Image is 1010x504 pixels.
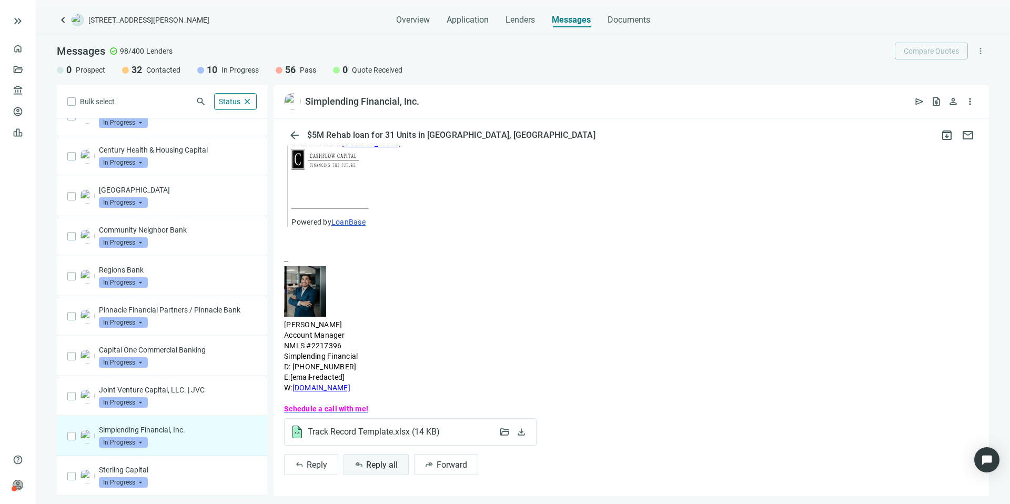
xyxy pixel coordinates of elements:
span: person [948,96,958,107]
img: eb8ac056-2661-47f8-968c-b7715a2336ed [284,93,301,110]
p: [GEOGRAPHIC_DATA] [99,185,257,195]
span: In Progress [99,157,148,168]
span: request_quote [931,96,942,107]
span: account_balance [13,85,20,96]
button: send [911,93,928,110]
img: c07615a9-6947-4b86-b81a-90c7b5606308.png [80,269,95,284]
span: reply [295,460,304,469]
span: Pass [300,65,316,75]
span: 98/400 [120,46,144,56]
button: request_quote [928,93,945,110]
p: Century Health & Housing Capital [99,145,257,155]
span: Application [447,15,489,25]
img: bb4ebb4b-2c2c-4e07-87d8-c65d4623106c [80,309,95,324]
span: [STREET_ADDRESS][PERSON_NAME] [88,15,209,25]
img: 5fbd23af-9cda-4a9b-b3bf-e541953eb12d [80,469,95,483]
span: In Progress [99,117,148,128]
button: folder_open [496,424,513,440]
button: more_vert [962,93,978,110]
button: keyboard_double_arrow_right [12,15,24,27]
span: Contacted [146,65,180,75]
span: Lenders [506,15,535,25]
span: forward [425,460,433,469]
img: eb8ac056-2661-47f8-968c-b7715a2336ed [80,429,95,443]
span: Track Record Template.xlsx [308,427,444,437]
span: In Progress [99,477,148,488]
span: search [196,96,206,107]
button: archive [936,125,957,146]
span: In Progress [99,197,148,208]
span: Bulk select [80,96,115,107]
span: send [914,96,925,107]
button: reply_allReply all [344,454,409,475]
button: forwardForward [414,454,478,475]
span: Status [219,97,240,106]
p: Sterling Capital [99,465,257,475]
span: In Progress [99,437,148,448]
span: 32 [132,64,142,76]
span: arrow_back [288,129,301,142]
span: Quote Received [352,65,402,75]
span: Messages [552,15,591,25]
button: download [513,424,530,440]
span: In Progress [221,65,259,75]
button: Compare Quotes [895,43,968,59]
span: 56 [285,64,296,76]
span: Lenders [146,46,173,56]
span: Documents [608,15,650,25]
span: 0 [342,64,348,76]
p: Pinnacle Financial Partners / Pinnacle Bank [99,305,257,315]
img: deal-logo [72,14,84,26]
span: Forward [437,460,467,470]
p: Community Neighbor Bank [99,225,257,235]
span: In Progress [99,397,148,408]
span: 0 [66,64,72,76]
span: In Progress [99,237,148,248]
span: more_vert [976,46,985,56]
span: Overview [396,15,430,25]
span: 10 [207,64,217,76]
span: Reply [307,460,327,470]
span: mail [962,129,974,142]
span: In Progress [99,317,148,328]
button: person [945,93,962,110]
span: Messages [57,45,105,57]
span: more_vert [965,96,975,107]
span: Prospect [76,65,105,75]
img: 3e081af5-9f5d-4b02-aa0e-722943aabda6 [80,189,95,204]
a: keyboard_arrow_left [57,14,69,26]
span: Reply all [366,460,398,470]
p: Regions Bank [99,265,257,275]
p: Simplending Financial, Inc. [99,425,257,435]
span: folder_open [499,427,510,437]
span: In Progress [99,357,148,368]
span: close [243,97,252,106]
span: download [516,427,527,437]
p: Joint Venture Capital, LLC. | JVC [99,385,257,395]
button: mail [957,125,978,146]
div: $5M Rehab loan for 31 Units in [GEOGRAPHIC_DATA], [GEOGRAPHIC_DATA] [305,130,598,140]
span: In Progress [99,277,148,288]
button: arrow_back [284,125,305,146]
img: b98f4969-6740-46a2-928b-79a0c55ba364 [80,229,95,244]
img: c3c0463e-170e-45d3-9d39-d9bdcabb2d8e [80,149,95,164]
span: person [13,480,23,490]
span: ( 14 KB ) [410,427,444,437]
div: Open Intercom Messenger [974,447,999,472]
span: reply_all [355,460,363,469]
button: replyReply [284,454,338,475]
span: check_circle [109,47,118,55]
span: help [13,455,23,465]
div: Simplending Financial, Inc. [305,95,419,108]
p: Capital One Commercial Banking [99,345,257,355]
img: 2cbe36fd-62e2-470a-a228-3f5ee6a9a64a [80,349,95,364]
button: more_vert [972,43,989,59]
img: 68dc55fc-3bf2-43e1-ae9b-d8ca2df9717c [80,389,95,404]
span: archive [941,129,953,142]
